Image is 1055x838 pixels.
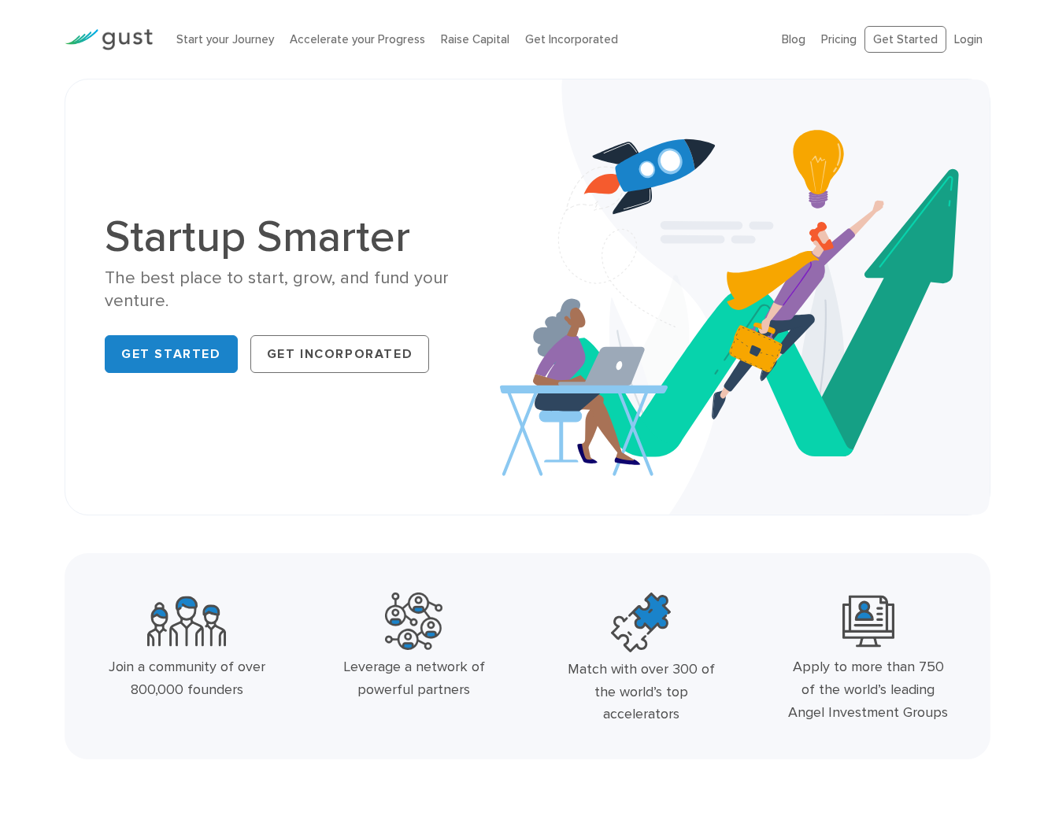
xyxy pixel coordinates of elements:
[147,593,226,650] img: Community Founders
[787,656,949,724] div: Apply to more than 750 of the world’s leading Angel Investment Groups
[525,32,618,46] a: Get Incorporated
[954,32,983,46] a: Login
[290,32,425,46] a: Accelerate your Progress
[176,32,274,46] a: Start your Journey
[65,29,153,50] img: Gust Logo
[441,32,509,46] a: Raise Capital
[385,593,442,650] img: Powerful Partners
[864,26,946,54] a: Get Started
[105,215,516,259] h1: Startup Smarter
[332,656,495,702] div: Leverage a network of powerful partners
[250,335,430,373] a: Get Incorporated
[821,32,857,46] a: Pricing
[560,659,723,726] div: Match with over 300 of the world’s top accelerators
[105,656,268,702] div: Join a community of over 800,000 founders
[105,335,238,373] a: Get Started
[782,32,805,46] a: Blog
[105,267,516,313] div: The best place to start, grow, and fund your venture.
[842,593,894,650] img: Leading Angel Investment
[500,79,990,515] img: Startup Smarter Hero
[611,593,671,652] img: Top Accelerators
